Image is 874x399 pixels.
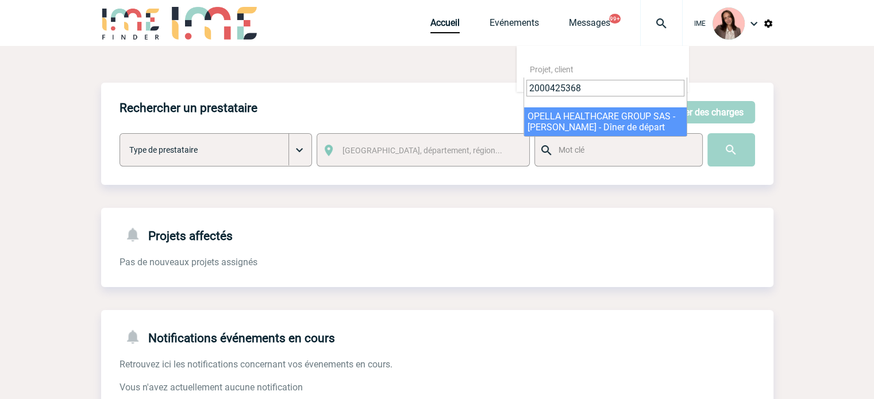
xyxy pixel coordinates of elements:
img: notifications-24-px-g.png [124,226,148,243]
span: Projet, client [530,65,573,74]
img: 94396-3.png [713,7,745,40]
h4: Projets affectés [120,226,233,243]
span: [GEOGRAPHIC_DATA], département, région... [342,146,502,155]
span: Retrouvez ici les notifications concernant vos évenements en cours. [120,359,392,370]
span: Vous n'avez actuellement aucune notification [120,382,303,393]
span: Pas de nouveaux projets assignés [120,257,257,268]
button: 99+ [609,14,621,24]
h4: Notifications événements en cours [120,328,335,345]
a: Accueil [430,17,460,33]
input: Submit [707,133,755,166]
a: Evénements [490,17,539,33]
img: IME-Finder [101,7,161,40]
span: IME [694,20,706,28]
li: OPELLA HEALTHCARE GROUP SAS - [PERSON_NAME] - Dîner de départ [524,107,687,136]
a: Messages [569,17,610,33]
input: Mot clé [556,142,692,157]
img: notifications-24-px-g.png [124,328,148,345]
h4: Rechercher un prestataire [120,101,257,115]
